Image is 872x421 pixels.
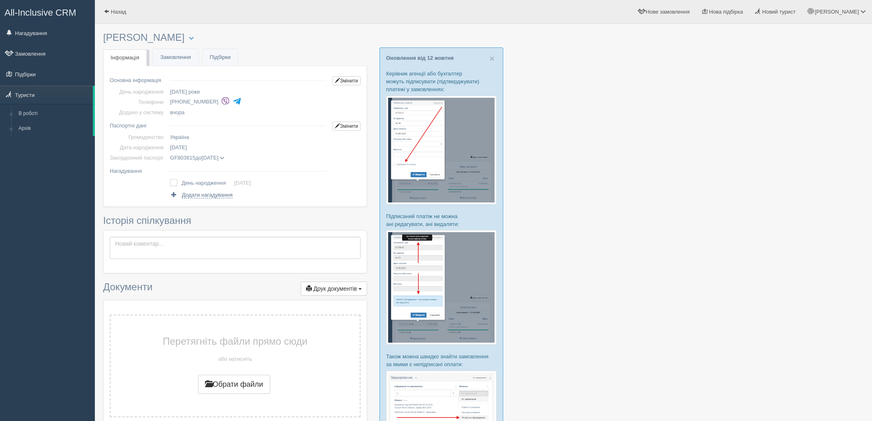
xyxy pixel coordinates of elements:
p: Підписаний платіж не можна ані редагувати, ані видаляти: [386,212,497,228]
td: Паспортні дані [110,118,167,132]
img: %D0%BF%D1%96%D0%B4%D1%82%D0%B2%D0%B5%D1%80%D0%B4%D0%B6%D0%B5%D0%BD%D0%BD%D1%8F-%D0%BE%D0%BF%D0%BB... [386,230,497,345]
p: Також можна швидко знайти замовлення за якими є непідписані оплати: [386,353,497,368]
a: Архів [15,121,93,136]
span: вчора [170,109,184,115]
td: Україна [167,132,329,142]
h3: [PERSON_NAME] [103,32,367,43]
h3: Документи [103,282,367,296]
span: × [490,54,495,63]
span: Назад [111,9,126,15]
td: День народження [181,177,234,189]
a: Підбірки [203,49,238,66]
a: Інформація [103,49,147,66]
button: Друк документів [301,282,367,296]
span: GF803815 [170,155,195,161]
span: Нова підбірка [709,9,743,15]
img: viber-colored.svg [221,97,230,106]
span: Нове замовлення [646,9,690,15]
a: Оновлення від 12 жовтня [386,55,454,61]
p: Керівник агенції або бухгалтер можуть підписувати (підтверджувати) платежі у замовленнях: [386,70,497,93]
span: [DATE] [202,155,219,161]
td: Закордонний паспорт [110,153,167,163]
h3: Перетягніть файли прямо сюди [131,336,339,347]
td: Громадянство [110,132,167,142]
td: Нагадування [110,163,167,176]
img: telegram-colored-4375108.svg [233,97,241,106]
span: [DATE] [170,144,187,151]
h3: Історія спілкування [103,215,367,226]
a: В роботі [15,106,93,121]
span: до [170,155,224,161]
a: Змінити [332,76,361,85]
span: Друк документів [313,285,357,292]
a: [DATE] [234,180,251,186]
a: Замовлення [153,49,198,66]
p: або натисніть [131,355,339,363]
a: All-Inclusive CRM [0,0,94,23]
a: Змінити [332,122,361,131]
span: All-Inclusive CRM [5,7,76,18]
span: Новий турист [762,9,796,15]
img: %D0%BF%D1%96%D0%B4%D1%82%D0%B2%D0%B5%D1%80%D0%B4%D0%B6%D0%B5%D0%BD%D0%BD%D1%8F-%D0%BE%D0%BF%D0%BB... [386,96,497,205]
li: [PHONE_NUMBER] [170,96,329,108]
span: [PERSON_NAME] [815,9,859,15]
button: Close [490,54,495,63]
td: [DATE] роки [167,87,329,97]
a: Додати нагадування [170,191,232,199]
span: Інформація [111,54,139,61]
td: День народження [110,87,167,97]
button: Обрати файли [198,375,270,394]
td: Дата народження [110,142,167,153]
span: Додати нагадування [182,192,233,198]
td: Основна інформація [110,72,167,87]
td: Телефони [110,97,167,107]
td: Додано у систему [110,107,167,118]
